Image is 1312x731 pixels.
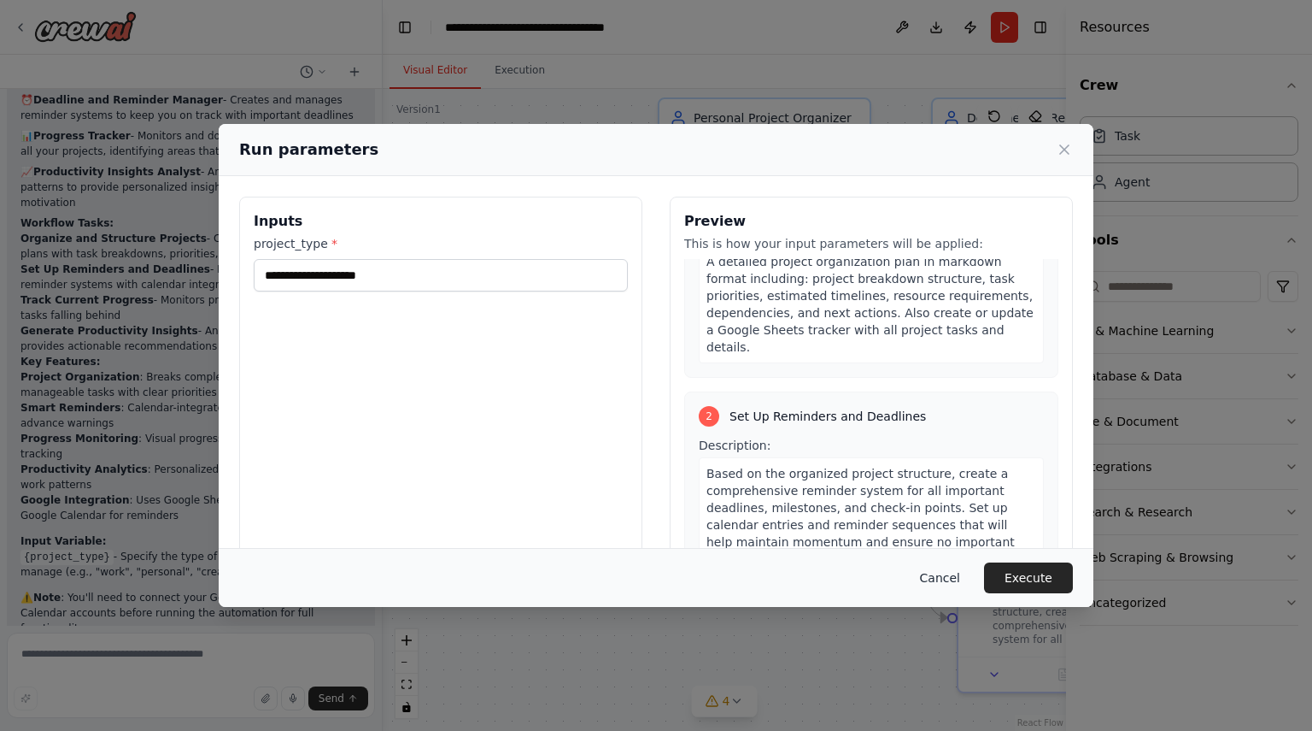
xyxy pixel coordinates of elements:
[684,211,1058,232] h3: Preview
[984,563,1073,593] button: Execute
[239,138,378,162] h2: Run parameters
[684,235,1058,252] p: This is how your input parameters will be applied:
[254,235,628,252] label: project_type
[699,439,770,452] span: Description:
[706,467,1015,566] span: Based on the organized project structure, create a comprehensive reminder system for all importan...
[254,211,628,232] h3: Inputs
[729,408,926,425] span: Set Up Reminders and Deadlines
[906,563,974,593] button: Cancel
[699,406,719,427] div: 2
